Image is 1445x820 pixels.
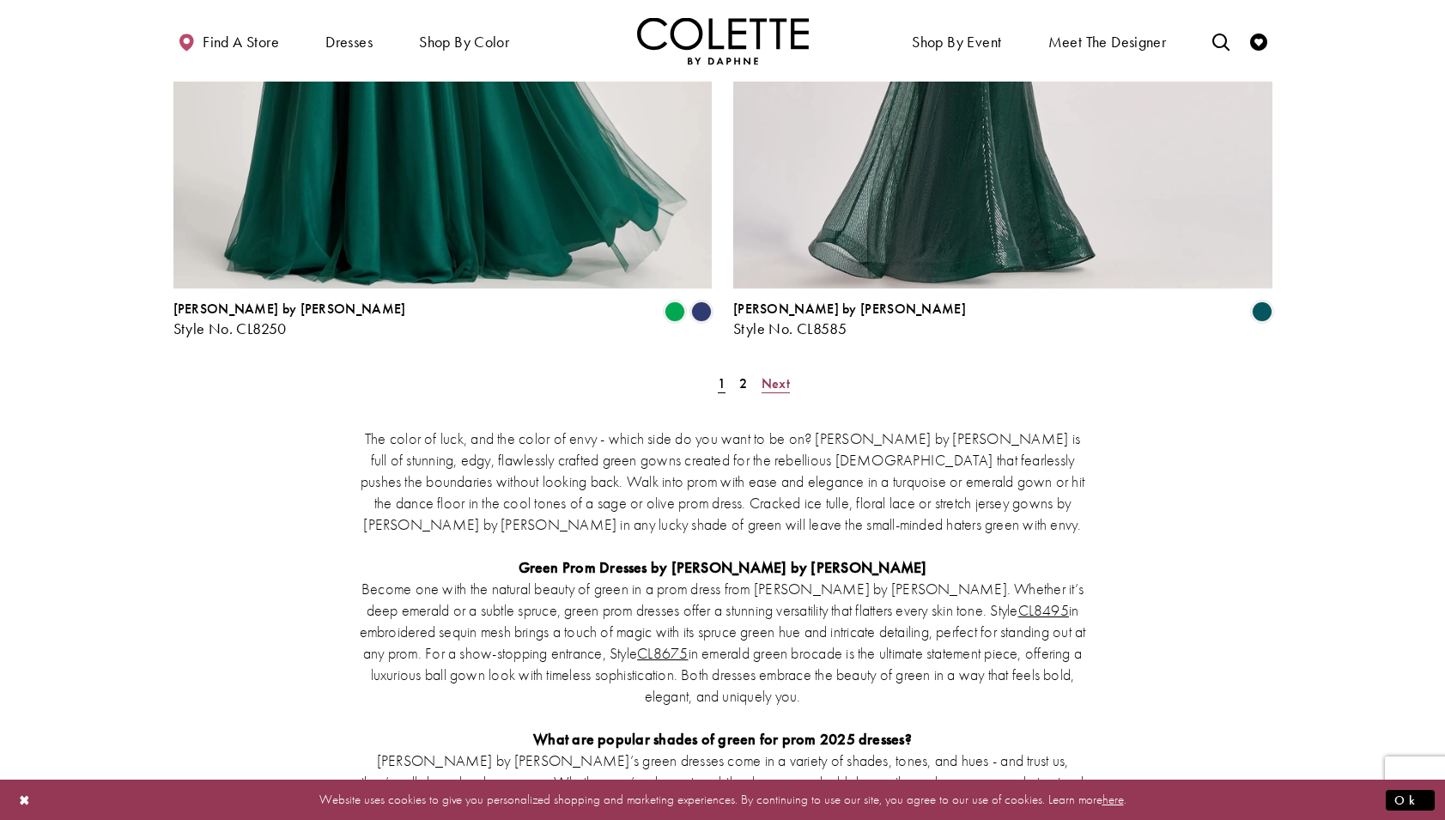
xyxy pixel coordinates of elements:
[173,300,406,318] span: [PERSON_NAME] by [PERSON_NAME]
[637,17,809,64] a: Visit Home Page
[203,33,279,51] span: Find a store
[1246,17,1272,64] a: Check Wishlist
[733,301,966,337] div: Colette by Daphne Style No. CL8585
[358,428,1088,535] p: The color of luck, and the color of envy - which side do you want to be on? [PERSON_NAME] by [PER...
[713,371,731,396] span: Current Page
[691,301,712,322] i: Navy Blue
[733,300,966,318] span: [PERSON_NAME] by [PERSON_NAME]
[762,374,790,392] span: Next
[1018,600,1069,620] a: CL8495
[124,788,1321,811] p: Website uses cookies to give you personalized shopping and marketing experiences. By continuing t...
[173,17,283,64] a: Find a store
[173,301,406,337] div: Colette by Daphne Style No. CL8250
[912,33,1001,51] span: Shop By Event
[10,785,39,815] button: Close Dialog
[358,578,1088,707] p: Become one with the natural beauty of green in a prom dress from [PERSON_NAME] by [PERSON_NAME]. ...
[908,17,1005,64] span: Shop By Event
[519,557,927,577] strong: Green Prom Dresses by [PERSON_NAME] by [PERSON_NAME]
[321,17,377,64] span: Dresses
[739,374,747,392] span: 2
[419,33,509,51] span: Shop by color
[1044,17,1171,64] a: Meet the designer
[1386,789,1435,811] button: Submit Dialog
[1208,17,1234,64] a: Toggle search
[637,17,809,64] img: Colette by Daphne
[756,371,795,396] a: Next Page
[1102,791,1124,808] a: here
[734,371,752,396] a: Page 2
[665,301,685,322] i: Emerald
[325,33,373,51] span: Dresses
[718,374,726,392] span: 1
[415,17,513,64] span: Shop by color
[173,319,287,338] span: Style No. CL8250
[637,643,688,663] a: CL8675
[1252,301,1272,322] i: Spruce
[533,729,912,749] strong: What are popular shades of green for prom 2025 dresses?
[733,319,847,338] span: Style No. CL8585
[1048,33,1167,51] span: Meet the designer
